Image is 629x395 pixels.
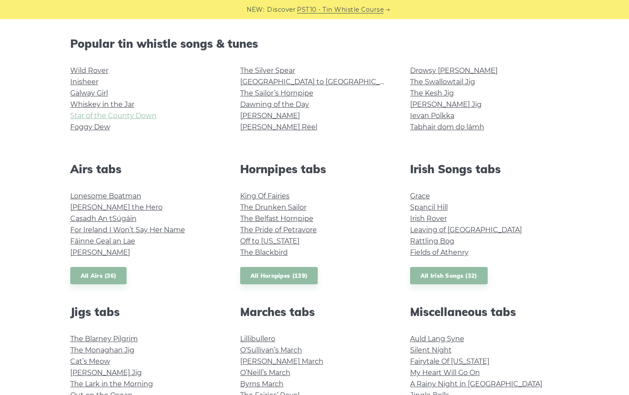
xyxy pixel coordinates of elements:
[70,248,130,257] a: [PERSON_NAME]
[70,226,185,234] a: For Ireland I Won’t Say Her Name
[410,237,454,245] a: Rattling Bog
[70,346,134,354] a: The Monaghan Jig
[70,112,156,120] a: Star of the County Down
[70,357,110,365] a: Cat’s Meow
[70,203,163,211] a: [PERSON_NAME] the Hero
[410,89,454,97] a: The Kesh Jig
[70,305,219,319] h2: Jigs tabs
[410,100,482,109] a: [PERSON_NAME] Jig
[70,78,98,86] a: Inisheer
[240,192,290,200] a: King Of Fairies
[410,112,454,120] a: Ievan Polkka
[240,78,400,86] a: [GEOGRAPHIC_DATA] to [GEOGRAPHIC_DATA]
[70,100,134,109] a: Whiskey in the Jar
[410,248,469,257] a: Fields of Athenry
[240,369,290,377] a: O’Neill’s March
[70,335,138,343] a: The Blarney Pilgrim
[240,380,284,388] a: Byrns March
[70,214,137,223] a: Casadh An tSúgáin
[240,100,309,109] a: Dawning of the Day
[410,203,448,211] a: Spancil Hill
[410,305,559,319] h2: Miscellaneous tabs
[70,380,153,388] a: The Lark in the Morning
[240,203,306,211] a: The Drunken Sailor
[240,66,295,75] a: The Silver Spear
[240,357,323,365] a: [PERSON_NAME] March
[410,369,480,377] a: My Heart Will Go On
[410,267,488,285] a: All Irish Songs (32)
[410,380,542,388] a: A Rainy Night in [GEOGRAPHIC_DATA]
[410,357,489,365] a: Fairytale Of [US_STATE]
[240,237,300,245] a: Off to [US_STATE]
[297,5,384,15] a: PST10 - Tin Whistle Course
[240,89,313,97] a: The Sailor’s Hornpipe
[410,66,498,75] a: Drowsy [PERSON_NAME]
[240,267,318,285] a: All Hornpipes (139)
[70,162,219,176] h2: Airs tabs
[240,214,313,223] a: The Belfast Hornpipe
[410,78,475,86] a: The Swallowtail Jig
[70,237,135,245] a: Fáinne Geal an Lae
[70,267,127,285] a: All Airs (36)
[240,226,317,234] a: The Pride of Petravore
[240,162,389,176] h2: Hornpipes tabs
[240,112,300,120] a: [PERSON_NAME]
[70,66,108,75] a: Wild Rover
[247,5,264,15] span: NEW:
[410,192,430,200] a: Grace
[410,226,522,234] a: Leaving of [GEOGRAPHIC_DATA]
[240,335,275,343] a: Lillibullero
[410,346,452,354] a: Silent Night
[410,214,447,223] a: Irish Rover
[70,192,141,200] a: Lonesome Boatman
[410,123,484,131] a: Tabhair dom do lámh
[410,162,559,176] h2: Irish Songs tabs
[70,37,559,50] h2: Popular tin whistle songs & tunes
[240,305,389,319] h2: Marches tabs
[410,335,464,343] a: Auld Lang Syne
[240,248,288,257] a: The Blackbird
[267,5,296,15] span: Discover
[70,89,108,97] a: Galway Girl
[240,123,317,131] a: [PERSON_NAME] Reel
[70,369,142,377] a: [PERSON_NAME] Jig
[240,346,302,354] a: O’Sullivan’s March
[70,123,110,131] a: Foggy Dew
